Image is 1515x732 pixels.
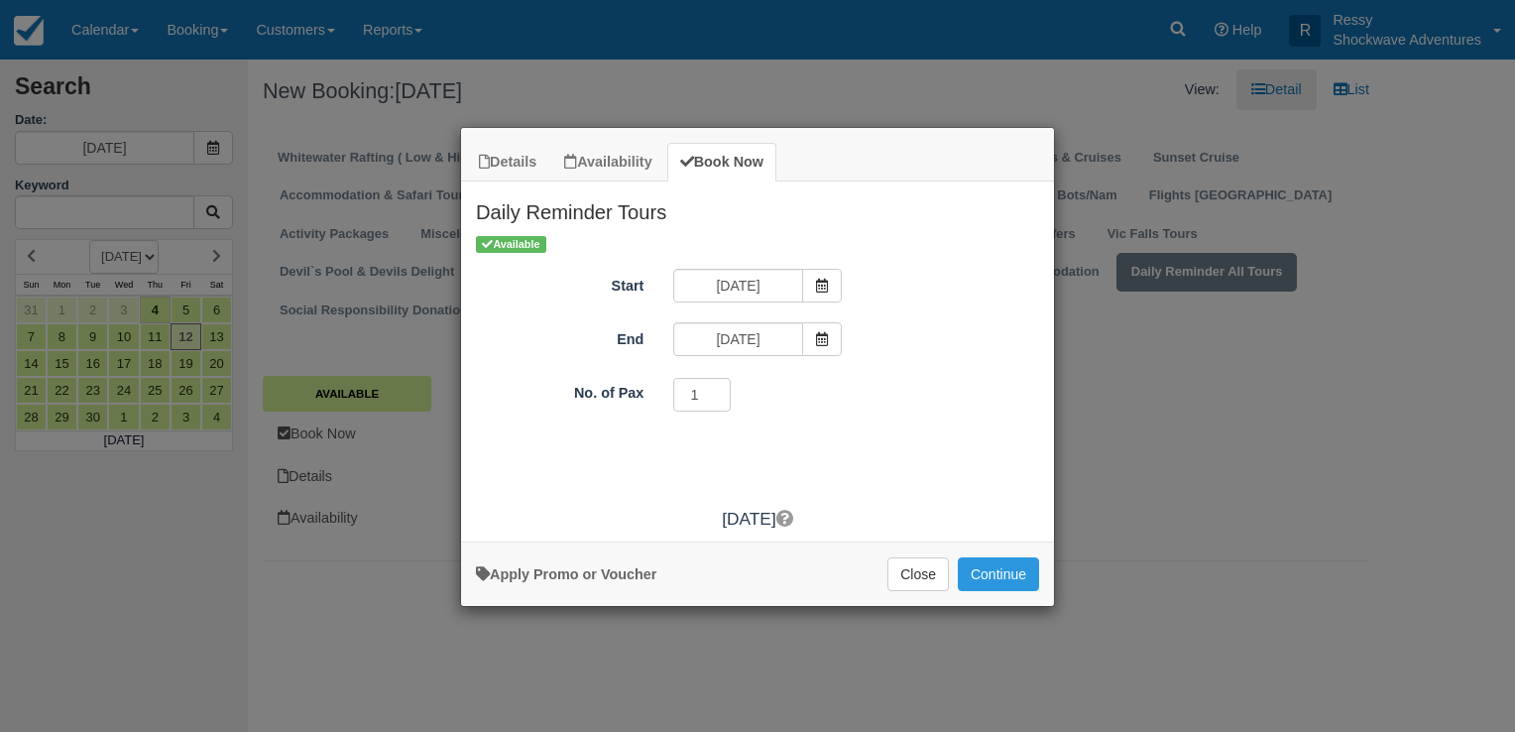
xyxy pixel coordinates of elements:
input: No. of Pax [673,378,731,412]
a: Details [466,143,549,182]
div: Item Modal [461,182,1054,532]
h2: Daily Reminder Tours [461,182,1054,233]
button: Add to Booking [958,557,1039,591]
label: No. of Pax [461,376,658,404]
span: Available [476,236,546,253]
button: Close [887,557,949,591]
label: End [461,322,658,350]
a: Availability [551,143,664,182]
label: Start [461,269,658,297]
span: [DATE] [722,509,775,529]
a: Book Now [667,143,776,182]
a: Apply Voucher [476,566,656,582]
